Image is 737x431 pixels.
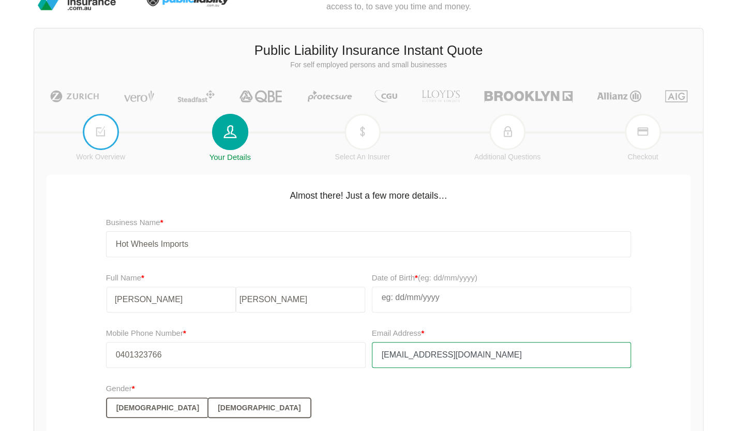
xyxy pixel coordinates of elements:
a: Work Overview [76,115,125,161]
h5: Almost there! Just a few more details… [52,183,685,202]
label: Email Address [372,327,425,339]
p: For self employed persons and small businesses [42,60,695,70]
button: [DEMOGRAPHIC_DATA] [106,397,208,418]
img: AIG | Public Liability Insurance [661,90,691,102]
button: [DEMOGRAPHIC_DATA] [207,397,311,418]
input: eg: dd/mm/yyyy [372,287,631,308]
img: Steadfast | Public Liability Insurance [173,90,219,102]
h3: Public Liability Insurance Instant Quote [42,41,695,60]
label: Business Name [106,216,163,229]
img: Protecsure | Public Liability Insurance [304,90,356,102]
input: Your First Name... [107,287,236,313]
label: Full Name [106,272,144,284]
input: Your Business Name... [106,231,631,257]
img: CGU | Public Liability Insurance [370,90,401,102]
img: Zurich | Public Liability Insurance [46,90,104,102]
input: Your Full Email Address... [372,342,631,368]
label: Date of Birth (eg: dd/mm/yyyy) [372,272,477,284]
input: Your Last Name... [236,287,365,313]
img: LLOYD's | Public Liability Insurance [416,90,465,102]
img: Vero | Public Liability Insurance [119,90,159,102]
img: Brooklyn | Public Liability Insurance [480,90,577,102]
label: Mobile Phone Number [106,327,186,339]
img: Allianz | Public Liability Insurance [592,90,646,102]
img: QBE | Public Liability Insurance [233,90,289,102]
label: Gender [106,382,135,395]
input: Your Mobile Number... [106,342,366,368]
